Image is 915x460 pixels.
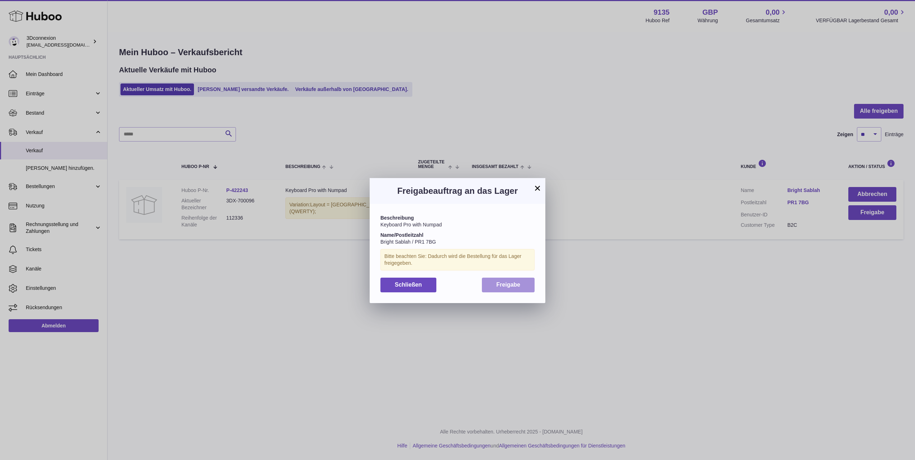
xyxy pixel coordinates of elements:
[380,222,442,227] span: Keyboard Pro with Numpad
[380,239,436,245] span: Bright Sablah / PR1 7BG
[482,278,535,292] button: Freigabe
[380,232,423,238] strong: Name/Postleitzahl
[380,215,414,221] strong: Beschreibung
[395,282,422,288] span: Schließen
[380,278,436,292] button: Schließen
[496,282,520,288] span: Freigabe
[380,249,535,270] div: Bitte beachten Sie: Dadurch wird die Bestellung für das Lager freigegeben.
[380,185,535,197] h3: Freigabeauftrag an das Lager
[533,184,542,192] button: ×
